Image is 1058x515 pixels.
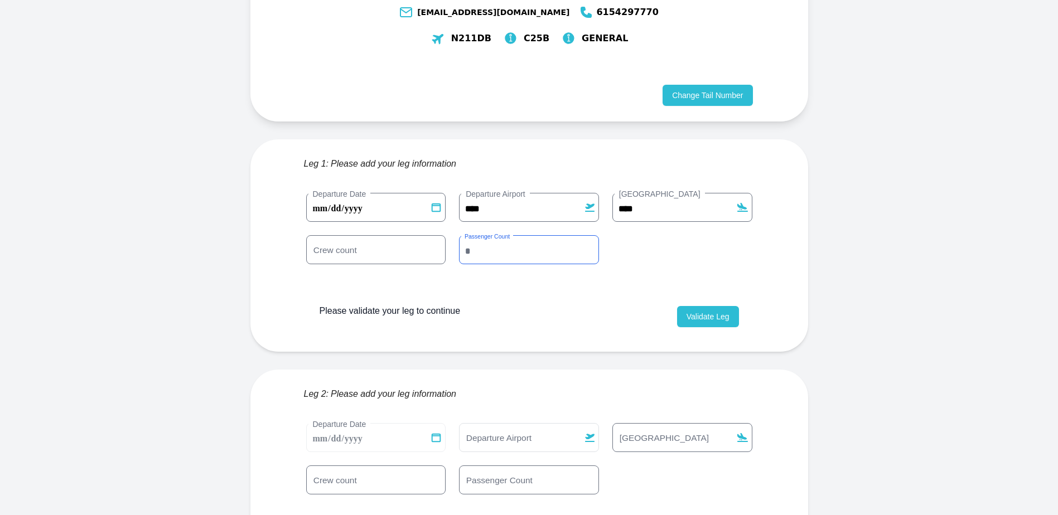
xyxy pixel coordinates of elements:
[320,304,461,318] p: Please validate your leg to continue
[461,188,530,200] label: Departure Airport
[308,474,361,486] label: Crew count
[524,32,549,45] span: C25B
[596,6,658,19] span: 6154297770
[451,32,491,45] span: N211DB
[308,419,371,430] label: Departure Date
[331,387,456,401] span: Please add your leg information
[304,157,328,171] span: Leg 1:
[461,232,513,241] label: Passenger Count
[308,188,371,200] label: Departure Date
[677,306,739,327] button: Validate Leg
[417,7,569,18] span: [EMAIL_ADDRESS][DOMAIN_NAME]
[461,431,537,444] label: Departure Airport
[304,387,328,401] span: Leg 2:
[615,431,714,444] label: [GEOGRAPHIC_DATA]
[308,244,361,256] label: Crew count
[331,157,456,171] span: Please add your leg information
[461,474,538,486] label: Passenger Count
[615,188,705,200] label: [GEOGRAPHIC_DATA]
[663,85,752,106] button: Change Tail Number
[582,32,628,45] span: GENERAL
